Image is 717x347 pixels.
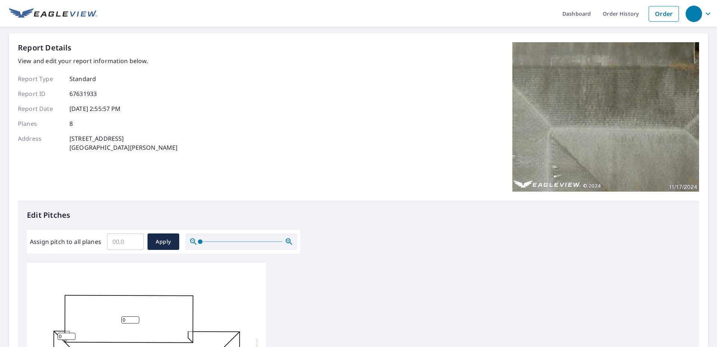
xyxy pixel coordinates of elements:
input: 00.0 [107,231,144,252]
p: Edit Pitches [27,210,690,221]
a: Order [649,6,679,22]
img: EV Logo [9,8,97,19]
label: Assign pitch to all planes [30,237,101,246]
p: Address [18,134,63,152]
button: Apply [148,233,179,250]
p: [DATE] 2:55:57 PM [69,104,121,113]
p: 8 [69,119,73,128]
p: Planes [18,119,63,128]
p: 67631933 [69,89,97,98]
span: Apply [153,237,173,247]
p: Report Date [18,104,63,113]
p: [STREET_ADDRESS] [GEOGRAPHIC_DATA][PERSON_NAME] [69,134,178,152]
p: Standard [69,74,96,83]
p: Report Details [18,42,72,53]
p: View and edit your report information below. [18,56,178,65]
p: Report Type [18,74,63,83]
p: Report ID [18,89,63,98]
img: Top image [512,42,699,192]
